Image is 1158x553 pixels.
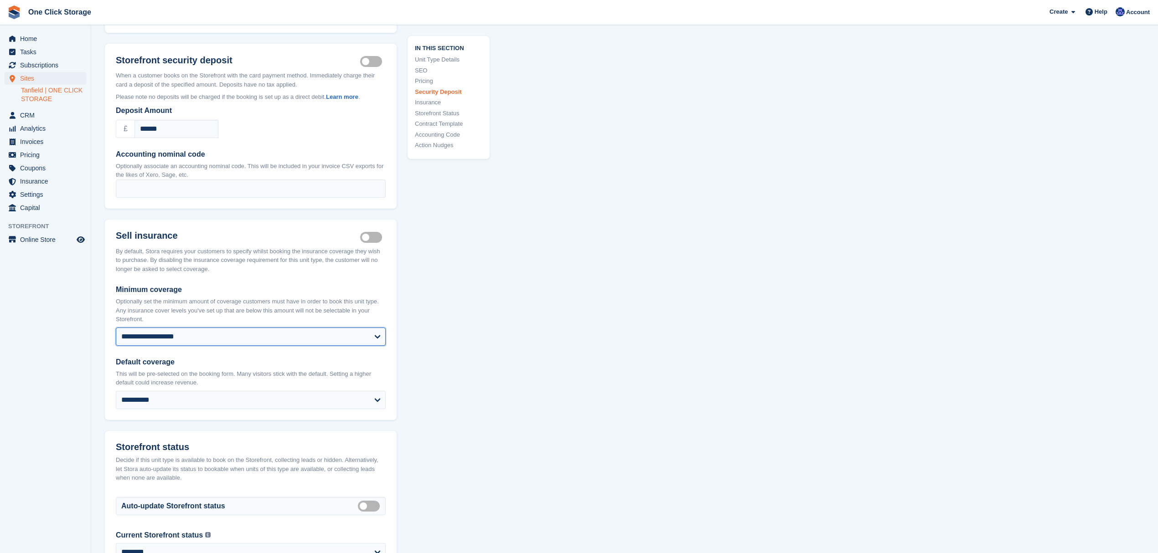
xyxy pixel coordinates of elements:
[415,43,482,51] span: In this section
[1126,8,1150,17] span: Account
[5,188,86,201] a: menu
[5,135,86,148] a: menu
[7,5,21,19] img: stora-icon-8386f47178a22dfd0bd8f6a31ec36ba5ce8667c1dd55bd0f319d3a0aa187defe.svg
[5,175,86,188] a: menu
[116,162,386,179] p: Optionally associate an accounting nominal code. This will be included in your invoice CSV export...
[25,5,95,20] a: One Click Storage
[1116,7,1125,16] img: Thomas
[116,149,386,160] label: Accounting nominal code
[20,109,75,122] span: CRM
[116,297,386,324] p: Optionally set the minimum amount of coverage customers must have in order to book this unit type...
[20,59,75,72] span: Subscriptions
[20,148,75,161] span: Pricing
[415,77,482,86] a: Pricing
[20,201,75,214] span: Capital
[5,233,86,246] a: menu
[20,175,75,188] span: Insurance
[360,236,386,238] label: Insurance coverage required
[1095,7,1107,16] span: Help
[5,72,86,85] a: menu
[415,130,482,139] a: Accounting Code
[20,233,75,246] span: Online Store
[20,32,75,45] span: Home
[20,46,75,58] span: Tasks
[116,357,386,368] label: Default coverage
[116,530,203,541] label: Current Storefront status
[415,98,482,107] a: Insurance
[116,284,386,295] label: Minimum coverage
[20,135,75,148] span: Invoices
[121,501,225,512] label: Auto-update Storefront status
[116,247,386,274] div: By default, Stora requires your customers to specify whilst booking the insurance coverage they w...
[5,201,86,214] a: menu
[21,86,86,103] a: Tanfield | ONE CLICK STORAGE
[20,122,75,135] span: Analytics
[5,148,86,161] a: menu
[5,32,86,45] a: menu
[116,105,386,116] label: Deposit Amount
[415,87,482,96] a: Security Deposit
[20,162,75,174] span: Coupons
[5,46,86,58] a: menu
[116,71,386,89] p: When a customer books on the Storefront with the card payment method. Immediately charge their ca...
[415,55,482,64] a: Unit Type Details
[5,122,86,135] a: menu
[360,61,386,62] label: Security deposit on
[415,108,482,118] a: Storefront Status
[116,92,386,102] p: Please note no deposits will be charged if the booking is set up as a direct debit. .
[116,230,360,241] h2: Sell insurance
[205,532,211,538] img: icon-info-grey-7440780725fd019a000dd9b08b2336e03edf1995a4989e88bcd33f0948082b44.svg
[358,505,383,507] label: Auto manage storefront status
[20,72,75,85] span: Sites
[116,442,386,452] h2: Storefront status
[20,188,75,201] span: Settings
[116,369,386,387] p: This will be pre-selected on the booking form. Many visitors stick with the default. Setting a hi...
[75,234,86,245] a: Preview store
[5,162,86,174] a: menu
[1049,7,1068,16] span: Create
[415,66,482,75] a: SEO
[8,222,91,231] span: Storefront
[116,456,386,482] div: Decide if this unit type is available to book on the Storefront, collecting leads or hidden. Alte...
[5,59,86,72] a: menu
[5,109,86,122] a: menu
[415,141,482,150] a: Action Nudges
[415,119,482,128] a: Contract Template
[116,55,360,66] h2: Storefront security deposit
[326,93,358,100] a: Learn more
